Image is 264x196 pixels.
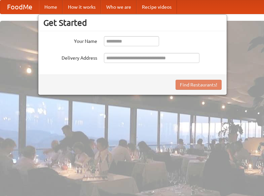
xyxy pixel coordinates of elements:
[101,0,137,14] a: Who we are
[137,0,177,14] a: Recipe videos
[0,0,39,14] a: FoodMe
[43,53,97,61] label: Delivery Address
[43,18,222,28] h3: Get Started
[176,80,222,90] button: Find Restaurants!
[43,36,97,45] label: Your Name
[63,0,101,14] a: How it works
[39,0,63,14] a: Home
